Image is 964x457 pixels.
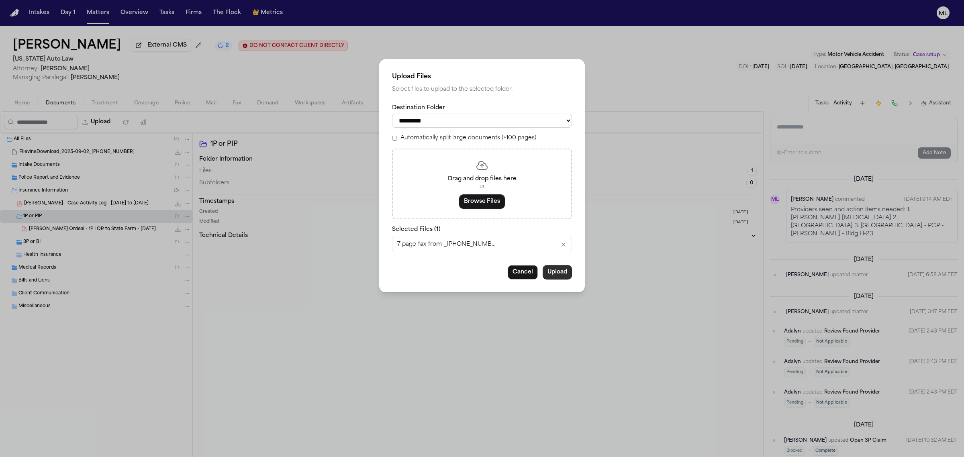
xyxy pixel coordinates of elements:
[543,265,572,280] button: Upload
[392,104,572,112] label: Destination Folder
[397,241,498,249] span: 7-page-fax-from-_[PHONE_NUMBER].pdf
[392,85,572,94] p: Select files to upload to the selected folder.
[392,72,572,82] h2: Upload Files
[400,134,536,142] label: Automatically split large documents (>100 pages)
[402,183,562,190] p: or
[508,265,538,280] button: Cancel
[402,175,562,183] p: Drag and drop files here
[560,241,567,248] button: Remove 7-page-fax-from-_13096226029.pdf
[459,194,505,209] button: Browse Files
[392,226,572,234] p: Selected Files ( 1 )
